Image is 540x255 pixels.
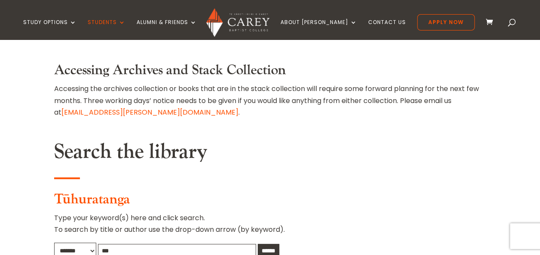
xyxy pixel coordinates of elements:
h3: Tūhuratanga [54,191,486,212]
h3: Accessing Archives and Stack Collection [54,62,486,83]
a: Contact Us [368,19,406,39]
p: Type your keyword(s) here and click search. To search by title or author use the drop-down arrow ... [54,212,486,242]
a: Apply Now [417,14,475,30]
a: Alumni & Friends [137,19,197,39]
a: Study Options [23,19,76,39]
a: About [PERSON_NAME] [281,19,357,39]
a: [EMAIL_ADDRESS][PERSON_NAME][DOMAIN_NAME] [61,107,238,117]
h2: Search the library [54,140,486,169]
a: Students [88,19,125,39]
p: Accessing the archives collection or books that are in the stack collection will require some for... [54,83,486,118]
img: Carey Baptist College [206,8,269,37]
